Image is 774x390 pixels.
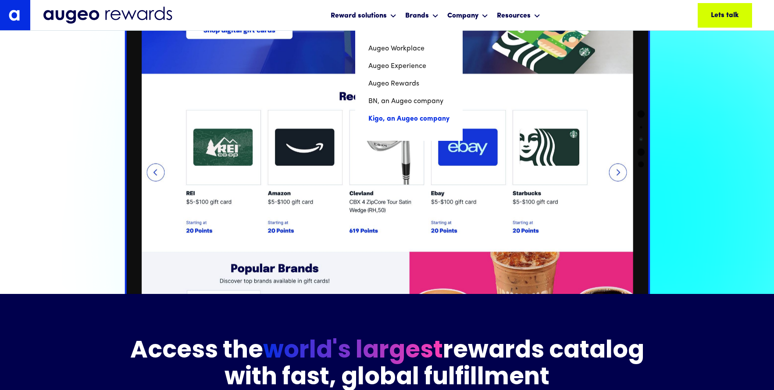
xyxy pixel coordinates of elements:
a: Kigo, an Augeo company [368,110,449,128]
div: Company [447,11,478,21]
span: world's largest [263,338,443,366]
div: Reward solutions [328,4,399,27]
nav: Brands [355,27,463,141]
div: Resources [495,4,542,27]
div: Company [445,4,490,27]
a: BN, an Augeo company [368,93,449,110]
div: Resources [497,11,531,21]
a: Lets talk [698,3,752,28]
a: Augeo Rewards [368,75,449,93]
div: Brands [403,4,441,27]
div: Reward solutions [331,11,387,21]
div: Brands [405,11,429,21]
a: Augeo Workplace [368,40,449,57]
a: Augeo Experience [368,57,449,75]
